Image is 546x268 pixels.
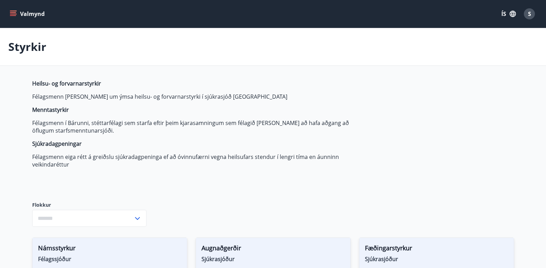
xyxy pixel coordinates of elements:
span: Augnaðgerðir [202,243,345,255]
strong: Heilsu- og forvarnarstyrkir [32,80,101,87]
p: Félagsmenn [PERSON_NAME] um ýmsa heilsu- og forvarnarstyrki í sjúkrasjóð [GEOGRAPHIC_DATA] [32,93,359,100]
span: Fæðingarstyrkur [365,243,508,255]
label: Flokkur [32,202,146,208]
span: Félagssjóður [38,255,181,263]
span: Sjúkrasjóður [365,255,508,263]
p: Félagsmenn í Bárunni, stéttarfélagi sem starfa eftir þeim kjarasamningum sem félagið [PERSON_NAME... [32,119,359,134]
p: Styrkir [8,39,46,54]
span: Sjúkrasjóður [202,255,345,263]
button: S [521,6,538,22]
span: S [528,10,531,18]
span: Námsstyrkur [38,243,181,255]
button: menu [8,8,47,20]
strong: Sjúkradagpeningar [32,140,82,148]
strong: Menntastyrkir [32,106,69,114]
p: Félagsmenn eiga rétt á greiðslu sjúkradagpeninga ef að óvinnufærni vegna heilsufars stendur í len... [32,153,359,168]
button: ÍS [498,8,520,20]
